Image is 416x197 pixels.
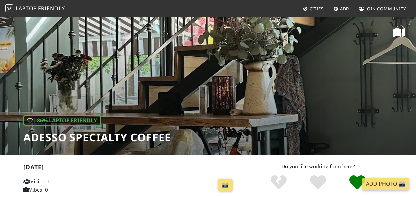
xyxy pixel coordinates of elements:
[23,115,101,126] div: | 86% Laptop Friendly
[310,6,324,12] span: Cities
[5,4,13,12] img: LaptopFriendly
[340,6,349,12] span: Add
[23,131,171,144] h1: ADESSO Specialty Coffee
[23,177,89,194] p: Visits: 1 Vibes: 0
[299,174,338,191] div: Yes
[38,5,65,12] span: Friendly
[16,5,37,12] span: Laptop
[23,164,236,173] h2: [DATE]
[356,3,409,15] a: Join Community
[259,174,299,191] div: No
[218,179,233,191] a: 📸
[365,6,406,12] span: Join Community
[331,3,352,15] a: Add
[300,3,326,15] a: Cities
[5,3,65,15] a: LaptopFriendly LaptopFriendly
[338,174,377,191] div: Definitely!
[362,178,409,190] a: Add Photo 📸
[244,163,393,171] p: Do you like working from here?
